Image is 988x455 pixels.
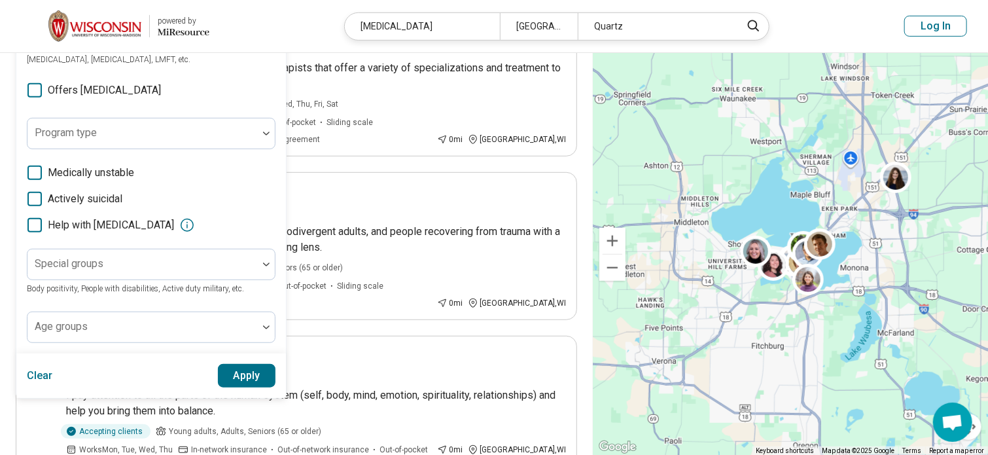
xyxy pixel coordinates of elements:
span: Body positivity, People with disabilities, Active duty military, etc. [27,284,244,293]
span: Out-of-pocket [278,280,326,292]
span: Offers [MEDICAL_DATA] [48,82,161,98]
label: Age groups [35,320,88,333]
img: University of Wisconsin-Madison [48,10,141,42]
p: I pay attention to all the parts of the human system (self, body, mind, emotion, spirituality, re... [66,388,566,419]
a: Terms [902,447,921,454]
p: I work with [DEMOGRAPHIC_DATA] people, neurodivergent adults, and people recovering from trauma w... [66,224,566,255]
button: Zoom out [599,255,626,281]
div: powered by [158,15,209,27]
a: University of Wisconsin-Madisonpowered by [21,10,209,42]
span: Help with [MEDICAL_DATA] [48,217,174,233]
span: Medically unstable [48,165,134,181]
button: Apply [218,364,276,388]
a: Open chat [933,403,972,442]
span: Sliding scale [337,280,383,292]
div: 0 mi [437,134,463,145]
div: Accepting clients [61,424,150,439]
div: Quartz [578,13,733,40]
div: [GEOGRAPHIC_DATA] , WI [468,134,566,145]
div: [GEOGRAPHIC_DATA], [GEOGRAPHIC_DATA] [500,13,578,40]
button: Log In [904,16,967,37]
span: Actively suicidal [48,191,122,207]
button: Zoom in [599,228,626,254]
span: Sliding scale [326,117,373,128]
div: [MEDICAL_DATA] [345,13,500,40]
div: [GEOGRAPHIC_DATA] , WI [468,297,566,309]
label: Special groups [35,257,103,270]
button: Clear [27,364,53,388]
div: 0 mi [437,297,463,309]
p: At Lakeside Counseling, we have a team of therapists that offer a variety of specializations and ... [66,60,566,92]
a: Report a map error [929,447,984,454]
span: Out-of-pocket [268,117,316,128]
span: Map data ©2025 Google [822,447,894,454]
span: Young adults, Adults, Seniors (65 or older) [169,426,321,437]
label: Program type [35,126,97,139]
span: [MEDICAL_DATA], [MEDICAL_DATA], LMFT, etc. [27,55,190,64]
